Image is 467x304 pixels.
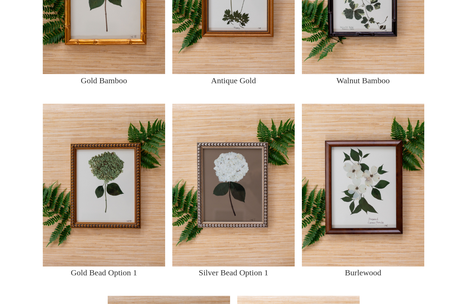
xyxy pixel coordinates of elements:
[336,75,390,87] p: Walnut Bamboo
[345,267,382,279] p: Burlewood
[211,75,256,87] p: Antique Gold
[81,75,127,87] p: Gold Bamboo
[199,267,268,279] p: Silver Bead Option 1
[71,267,137,279] p: Gold Bead Option 1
